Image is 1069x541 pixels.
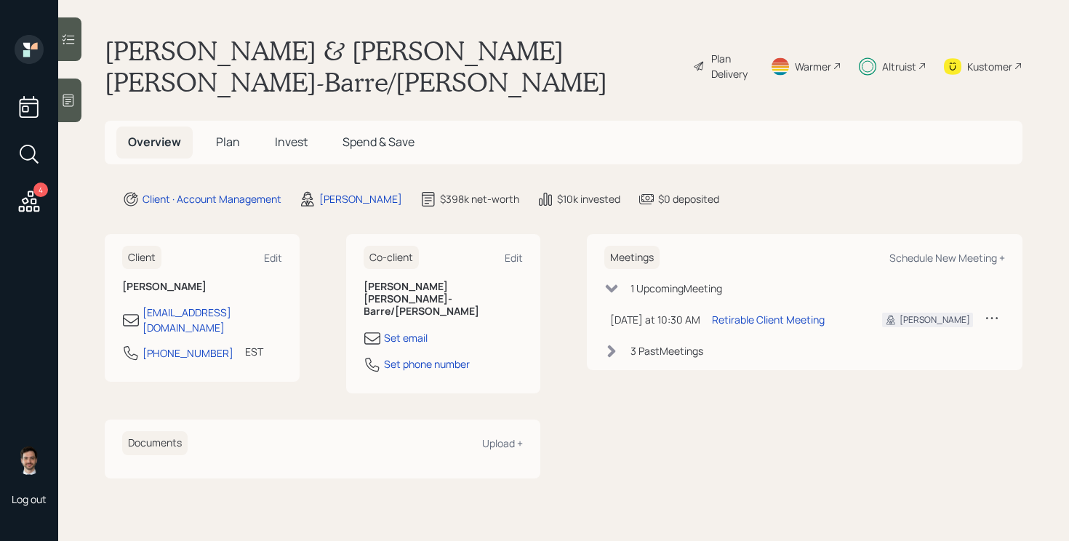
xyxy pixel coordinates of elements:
[889,251,1005,265] div: Schedule New Meeting +
[343,134,415,150] span: Spend & Save
[557,191,620,207] div: $10k invested
[122,281,282,293] h6: [PERSON_NAME]
[610,312,700,327] div: [DATE] at 10:30 AM
[122,431,188,455] h6: Documents
[604,246,660,270] h6: Meetings
[505,251,523,265] div: Edit
[12,492,47,506] div: Log out
[216,134,240,150] span: Plan
[711,51,753,81] div: Plan Delivery
[33,183,48,197] div: 4
[122,246,161,270] h6: Client
[245,344,263,359] div: EST
[658,191,719,207] div: $0 deposited
[143,191,281,207] div: Client · Account Management
[440,191,519,207] div: $398k net-worth
[275,134,308,150] span: Invest
[967,59,1012,74] div: Kustomer
[712,312,825,327] div: Retirable Client Meeting
[364,281,524,317] h6: [PERSON_NAME] [PERSON_NAME]-Barre/[PERSON_NAME]
[105,35,681,97] h1: [PERSON_NAME] & [PERSON_NAME] [PERSON_NAME]-Barre/[PERSON_NAME]
[384,330,428,345] div: Set email
[882,59,916,74] div: Altruist
[364,246,419,270] h6: Co-client
[143,345,233,361] div: [PHONE_NUMBER]
[630,281,722,296] div: 1 Upcoming Meeting
[15,446,44,475] img: jonah-coleman-headshot.png
[319,191,402,207] div: [PERSON_NAME]
[630,343,703,358] div: 3 Past Meeting s
[482,436,523,450] div: Upload +
[128,134,181,150] span: Overview
[795,59,831,74] div: Warmer
[143,305,282,335] div: [EMAIL_ADDRESS][DOMAIN_NAME]
[384,356,470,372] div: Set phone number
[264,251,282,265] div: Edit
[900,313,970,326] div: [PERSON_NAME]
